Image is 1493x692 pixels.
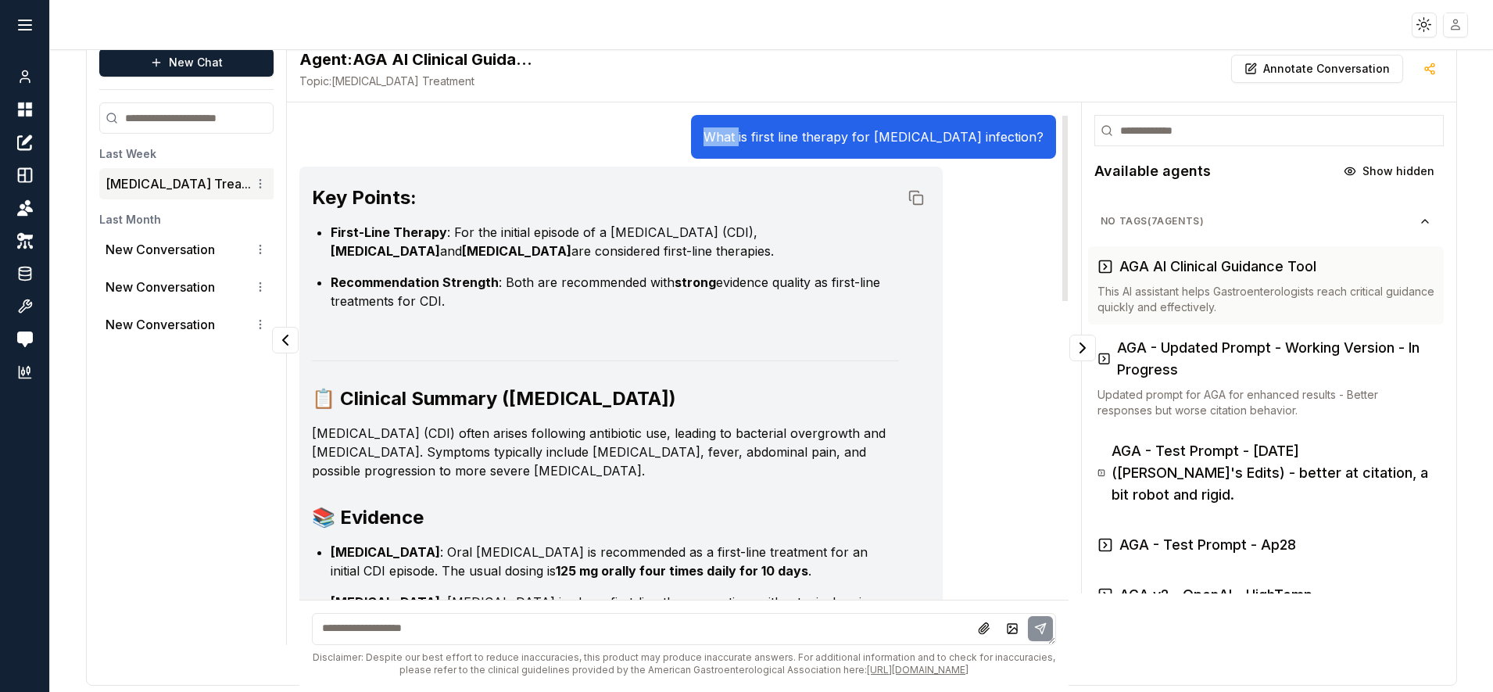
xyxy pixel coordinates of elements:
h3: AGA AI Clinical Guidance Tool [1119,256,1316,278]
button: Annotate Conversation [1231,55,1403,83]
button: Conversation options [251,174,270,193]
li: : For the initial episode of a [MEDICAL_DATA] (CDI), and are considered first-line therapies. [331,223,899,260]
p: This AI assistant helps Gastroenterologists reach critical guidance quickly and effectively. [1097,284,1434,315]
h3: Last Month [99,212,276,228]
h2: AGA AI Clinical Guidance Tool [299,48,534,70]
strong: strong [675,274,716,290]
h2: Available agents [1094,160,1211,182]
p: Annotate Conversation [1263,61,1390,77]
button: Collapse panel [272,327,299,353]
p: New Conversation [106,240,215,259]
strong: First-Line Therapy [331,224,447,240]
span: Show hidden [1362,163,1434,179]
p: New Conversation [106,278,215,296]
h3: 📚 Evidence [312,505,899,530]
strong: Recommendation Strength [331,274,499,290]
p: Updated prompt for AGA for enhanced results - Better responses but worse citation behavior. [1097,387,1434,418]
span: C. difficile Treatment [299,74,534,89]
strong: [MEDICAL_DATA] [331,594,440,610]
p: New Conversation [106,315,215,334]
button: Conversation options [251,315,270,334]
h3: Key Points: [312,185,899,210]
p: What is first line therapy for [MEDICAL_DATA] infection? [704,127,1044,146]
li: : Oral [MEDICAL_DATA] is recommended as a first-line treatment for an initial CDI episode. The us... [331,543,899,580]
button: [MEDICAL_DATA] Trea... [106,174,251,193]
li: : Both are recommended with evidence quality as first-line treatments for CDI. [331,273,899,310]
h3: AGA - Test Prompt - Ap28 [1119,534,1296,556]
h3: AGA v2 - OpenAI - HighTemp [1119,584,1312,606]
h3: Last Week [99,146,276,162]
img: feedback [17,332,33,347]
li: : [MEDICAL_DATA] is also a first-line therapy option, with a typical regimen of . [331,593,899,630]
img: placeholder-user.jpg [1445,13,1467,36]
h3: AGA - Test Prompt - [DATE] ([PERSON_NAME]'s Edits) - better at citation, a bit robot and rigid. [1112,440,1434,506]
strong: 125 mg orally four times daily for 10 days [556,563,808,579]
span: No Tags ( 7 agents) [1101,215,1419,228]
strong: [MEDICAL_DATA] [462,243,571,259]
button: No Tags(7agents) [1088,209,1444,234]
strong: [MEDICAL_DATA] [331,243,440,259]
button: Collapse panel [1069,335,1096,361]
button: Conversation options [251,240,270,259]
button: Conversation options [251,278,270,296]
div: Disclaimer: Despite our best effort to reduce inaccuracies, this product may produce inaccurate a... [312,651,1056,676]
h3: AGA - Updated Prompt - Working Version - In Progress [1117,337,1434,381]
h3: 📋 Clinical Summary ([MEDICAL_DATA]) [312,386,899,411]
strong: [MEDICAL_DATA] [331,544,440,560]
a: [URL][DOMAIN_NAME] [867,664,968,676]
button: Show hidden [1334,159,1444,184]
button: New Chat [99,48,274,77]
p: [MEDICAL_DATA] (CDI) often arises following antibiotic use, leading to bacterial overgrowth and [... [312,424,899,480]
